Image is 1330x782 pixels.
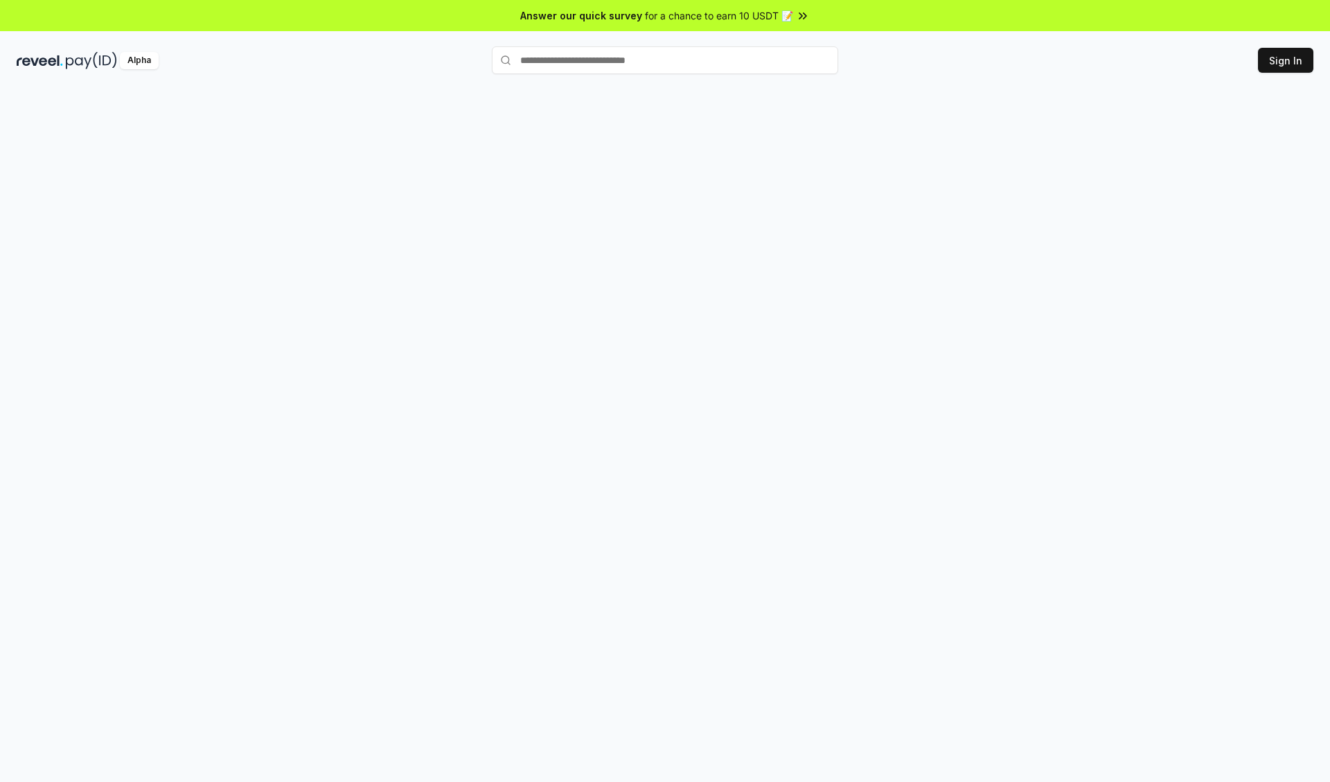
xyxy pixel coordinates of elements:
img: reveel_dark [17,52,63,69]
span: Answer our quick survey [520,8,642,23]
div: Alpha [120,52,159,69]
img: pay_id [66,52,117,69]
button: Sign In [1258,48,1313,73]
span: for a chance to earn 10 USDT 📝 [645,8,793,23]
